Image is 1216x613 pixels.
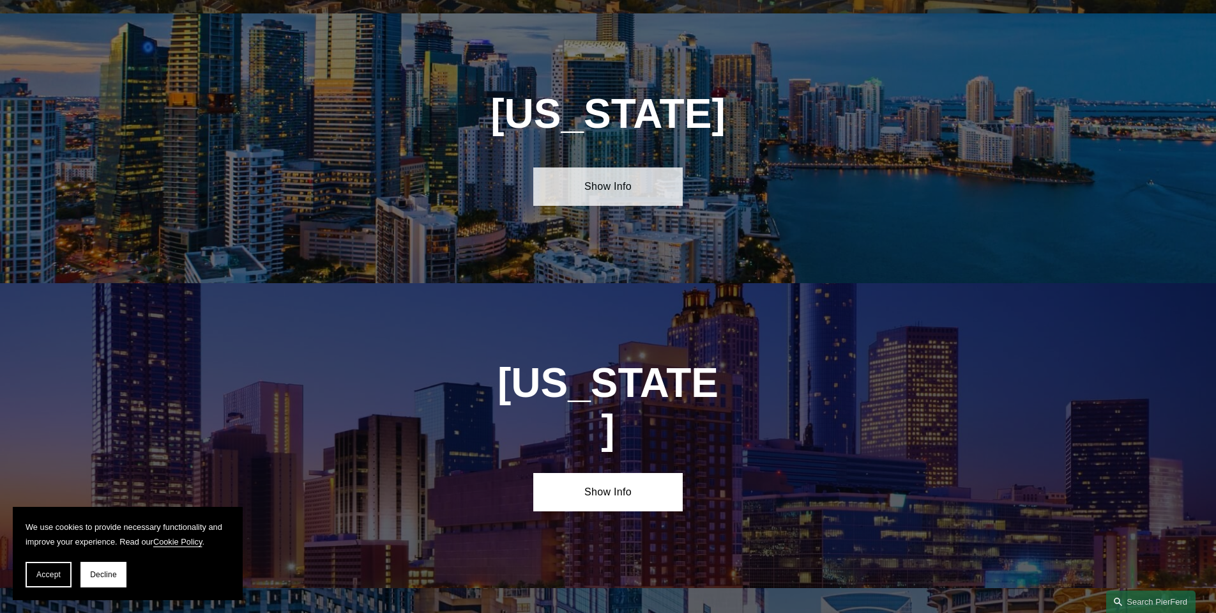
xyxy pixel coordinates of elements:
[153,537,202,547] a: Cookie Policy
[80,562,126,587] button: Decline
[459,91,757,137] h1: [US_STATE]
[1106,591,1196,613] a: Search this site
[36,570,61,579] span: Accept
[533,167,682,206] a: Show Info
[26,562,72,587] button: Accept
[496,360,720,453] h1: [US_STATE]
[13,507,243,600] section: Cookie banner
[90,570,117,579] span: Decline
[26,520,230,549] p: We use cookies to provide necessary functionality and improve your experience. Read our .
[533,473,682,511] a: Show Info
